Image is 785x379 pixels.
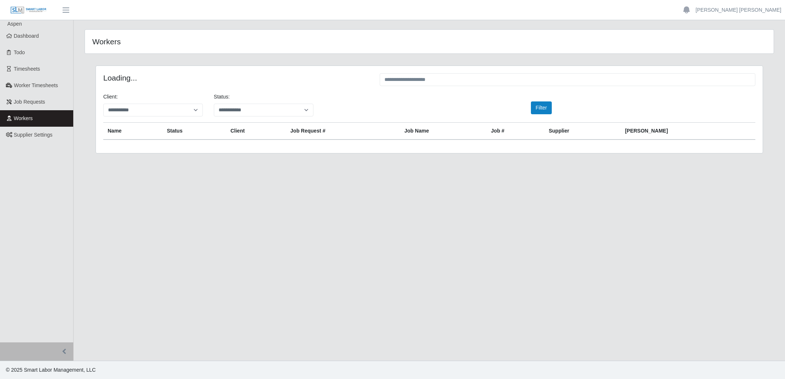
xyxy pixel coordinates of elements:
[103,123,163,140] th: Name
[531,101,552,114] button: Filter
[14,115,33,121] span: Workers
[6,367,96,373] span: © 2025 Smart Labor Management, LLC
[14,33,39,39] span: Dashboard
[103,93,118,101] label: Client:
[544,123,621,140] th: Supplier
[92,37,367,46] h4: Workers
[163,123,226,140] th: Status
[214,93,230,101] label: Status:
[400,123,487,140] th: Job Name
[103,73,369,82] h4: Loading...
[14,132,53,138] span: Supplier Settings
[10,6,47,14] img: SLM Logo
[286,123,400,140] th: Job Request #
[226,123,286,140] th: Client
[621,123,755,140] th: [PERSON_NAME]
[14,49,25,55] span: Todo
[487,123,544,140] th: Job #
[14,66,40,72] span: Timesheets
[14,99,45,105] span: Job Requests
[14,82,58,88] span: Worker Timesheets
[696,6,781,14] a: [PERSON_NAME] [PERSON_NAME]
[7,21,22,27] span: Aspen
